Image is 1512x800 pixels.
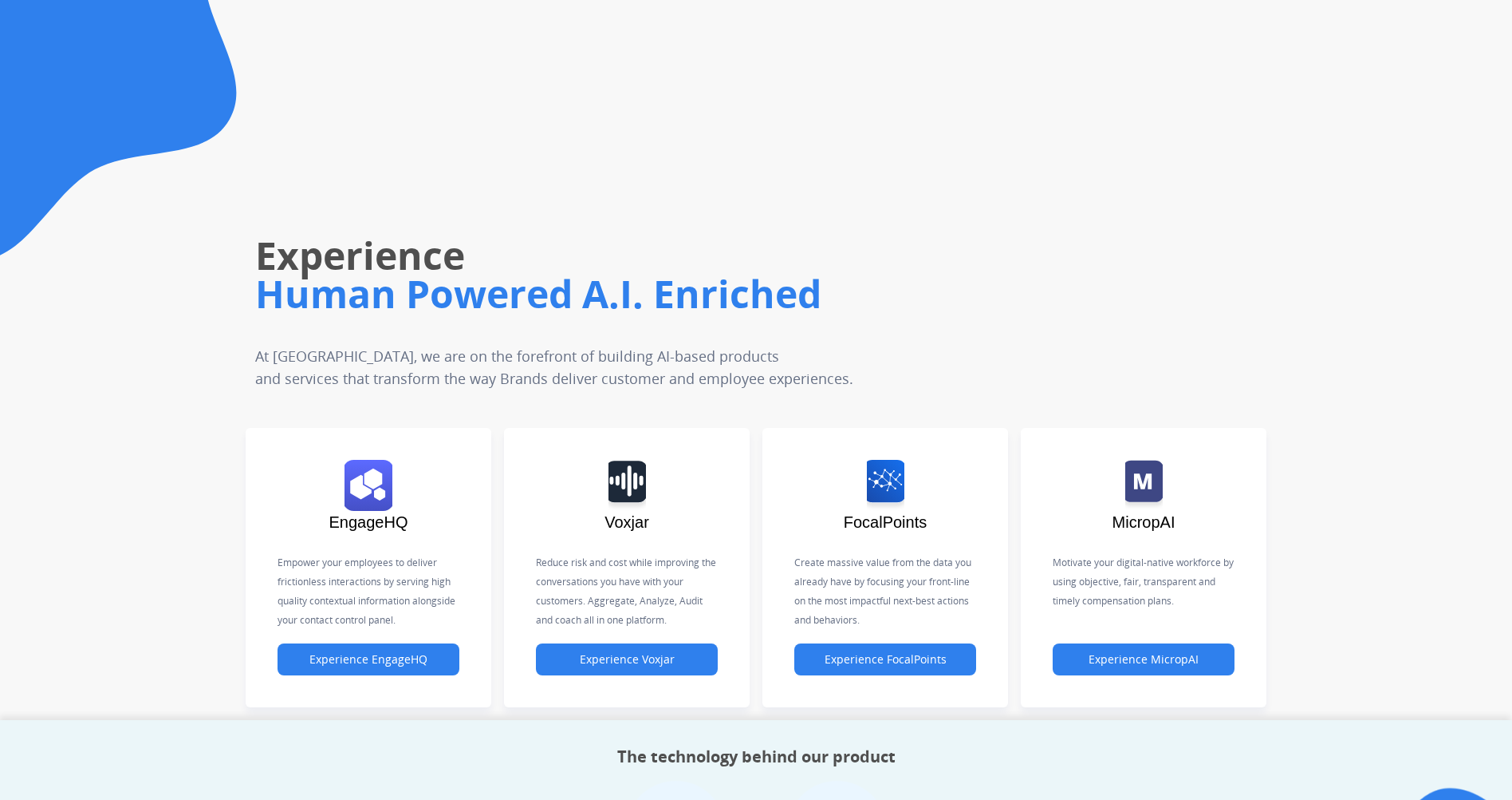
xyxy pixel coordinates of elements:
[278,644,459,675] button: Experience EngageHQ
[278,553,459,630] p: Empower your employees to deliver frictionless interactions by serving high quality contextual in...
[255,268,1068,319] h1: Human Powered A.I. Enriched
[1053,553,1234,611] p: Motivate your digital-native workforce by using objective, fair, transparent and timely compensat...
[1112,513,1175,531] span: MicropAI
[617,746,896,768] h2: The technology behind our product
[255,230,1068,281] h1: Experience
[255,345,966,390] p: At [GEOGRAPHIC_DATA], we are on the forefront of building AI-based products and services that tra...
[1125,460,1163,511] img: logo
[536,653,718,667] a: Experience Voxjar
[1053,644,1234,675] button: Experience MicropAI
[1053,653,1234,667] a: Experience MicropAI
[604,513,649,531] span: Voxjar
[844,513,927,531] span: FocalPoints
[278,653,459,667] a: Experience EngageHQ
[329,513,408,531] span: EngageHQ
[794,644,976,675] button: Experience FocalPoints
[345,460,392,511] img: logo
[536,553,718,630] p: Reduce risk and cost while improving the conversations you have with your customers. Aggregate, A...
[794,653,976,667] a: Experience FocalPoints
[794,553,976,630] p: Create massive value from the data you already have by focusing your front-line on the most impac...
[608,460,646,511] img: logo
[867,460,904,511] img: logo
[536,644,718,675] button: Experience Voxjar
